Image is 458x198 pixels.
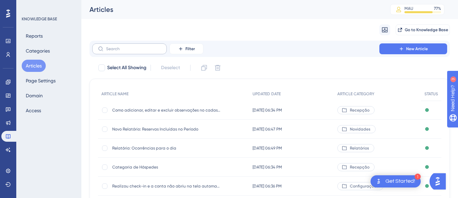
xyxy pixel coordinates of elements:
[350,126,371,132] span: Novidades
[434,6,441,11] div: 77 %
[112,145,221,151] span: Relatório: Ocorrências para o dia
[406,46,428,52] span: New Article
[350,107,370,113] span: Recepção
[253,91,281,97] span: UPDATED DATE
[155,62,186,74] button: Deselect
[404,6,413,11] div: MAU
[89,5,373,14] div: Articles
[379,43,447,54] button: New Article
[415,174,421,180] div: 1
[253,107,282,113] span: [DATE] 06:34 PM
[112,107,221,113] span: Como adicionar, editar e excluir observações no cadastro do hóspede?
[253,126,282,132] span: [DATE] 06:47 PM
[424,91,438,97] span: STATUS
[22,60,46,72] button: Articles
[337,91,374,97] span: ARTICLE CATEGORY
[350,145,369,151] span: Relatórios
[350,164,370,170] span: Recepção
[170,43,203,54] button: Filter
[253,145,282,151] span: [DATE] 06:49 PM
[22,30,47,42] button: Reports
[405,27,448,33] span: Go to Knowledge Base
[396,24,450,35] button: Go to Knowledge Base
[22,75,60,87] button: Page Settings
[430,171,450,192] iframe: UserGuiding AI Assistant Launcher
[22,90,47,102] button: Domain
[106,46,161,51] input: Search
[16,2,42,10] span: Need Help?
[112,164,221,170] span: Categoria de Hóspedes
[101,91,128,97] span: ARTICLE NAME
[22,16,57,22] div: KNOWLEDGE BASE
[22,104,45,117] button: Access
[385,178,415,185] div: Get Started!
[350,183,378,189] span: Configurações
[107,64,146,72] span: Select All Showing
[161,64,180,72] span: Deselect
[47,3,49,9] div: 3
[112,183,221,189] span: Realizou check-in e a conta não abriu na tela automaticamente? Saiba o que fazer.
[22,45,54,57] button: Categories
[253,183,282,189] span: [DATE] 06:36 PM
[112,126,221,132] span: Novo Relatório: Reservas Incluídas no Período
[375,177,383,185] img: launcher-image-alternative-text
[253,164,282,170] span: [DATE] 06:34 PM
[371,175,421,187] div: Open Get Started! checklist, remaining modules: 1
[185,46,195,52] span: Filter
